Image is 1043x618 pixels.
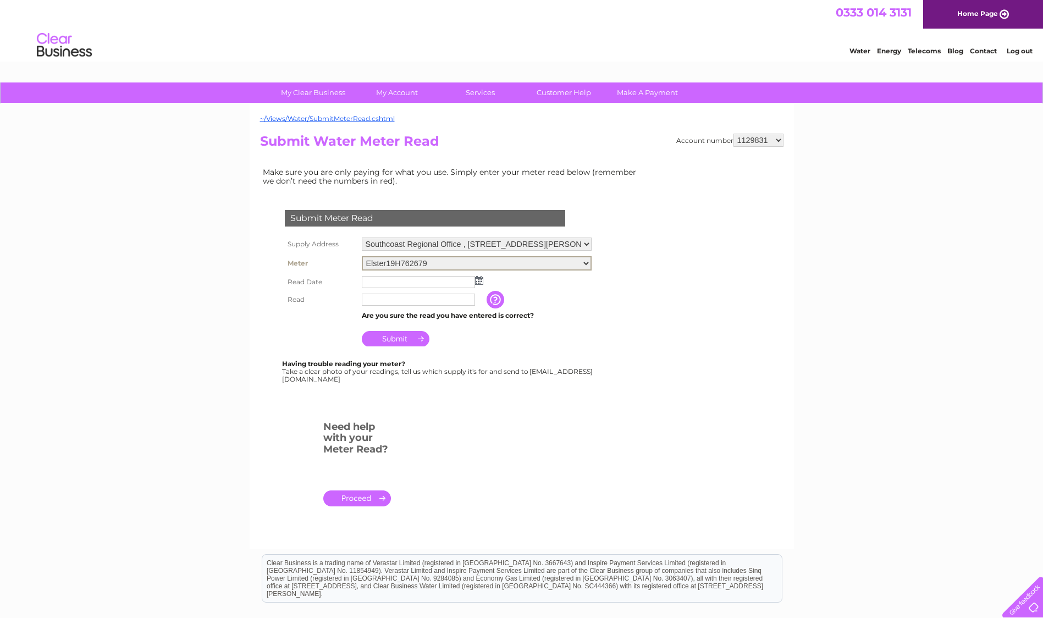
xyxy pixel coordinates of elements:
[36,29,92,62] img: logo.png
[260,134,783,154] h2: Submit Water Meter Read
[1007,47,1033,55] a: Log out
[260,114,395,123] a: ~/Views/Water/SubmitMeterRead.cshtml
[487,291,506,308] input: Information
[947,47,963,55] a: Blog
[970,47,997,55] a: Contact
[351,82,442,103] a: My Account
[262,6,782,53] div: Clear Business is a trading name of Verastar Limited (registered in [GEOGRAPHIC_DATA] No. 3667643...
[285,210,565,227] div: Submit Meter Read
[260,165,645,188] td: Make sure you are only paying for what you use. Simply enter your meter read below (remember we d...
[908,47,941,55] a: Telecoms
[359,308,594,323] td: Are you sure the read you have entered is correct?
[435,82,526,103] a: Services
[323,490,391,506] a: .
[475,276,483,285] img: ...
[282,291,359,308] th: Read
[676,134,783,147] div: Account number
[282,235,359,253] th: Supply Address
[282,360,594,383] div: Take a clear photo of your readings, tell us which supply it's for and send to [EMAIL_ADDRESS][DO...
[836,5,912,19] a: 0333 014 3131
[602,82,693,103] a: Make A Payment
[362,331,429,346] input: Submit
[282,273,359,291] th: Read Date
[268,82,358,103] a: My Clear Business
[877,47,901,55] a: Energy
[282,360,405,368] b: Having trouble reading your meter?
[282,253,359,273] th: Meter
[849,47,870,55] a: Water
[323,419,391,461] h3: Need help with your Meter Read?
[518,82,609,103] a: Customer Help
